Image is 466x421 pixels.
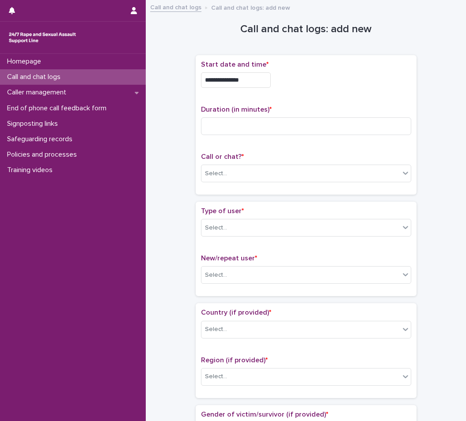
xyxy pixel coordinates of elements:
[201,357,268,364] span: Region (if provided)
[4,150,84,159] p: Policies and processes
[205,271,227,280] div: Select...
[7,29,78,46] img: rhQMoQhaT3yELyF149Cw
[4,88,73,97] p: Caller management
[4,135,80,143] p: Safeguarding records
[201,106,272,113] span: Duration (in minutes)
[150,2,201,12] a: Call and chat logs
[4,120,65,128] p: Signposting links
[196,23,417,36] h1: Call and chat logs: add new
[201,255,257,262] span: New/repeat user
[205,223,227,233] div: Select...
[201,411,328,418] span: Gender of victim/survivor (if provided)
[201,207,244,214] span: Type of user
[4,73,68,81] p: Call and chat logs
[201,309,271,316] span: Country (if provided)
[205,372,227,381] div: Select...
[201,153,244,160] span: Call or chat?
[205,169,227,178] div: Select...
[4,57,48,66] p: Homepage
[211,2,290,12] p: Call and chat logs: add new
[4,166,60,174] p: Training videos
[201,61,269,68] span: Start date and time
[205,325,227,334] div: Select...
[4,104,114,113] p: End of phone call feedback form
